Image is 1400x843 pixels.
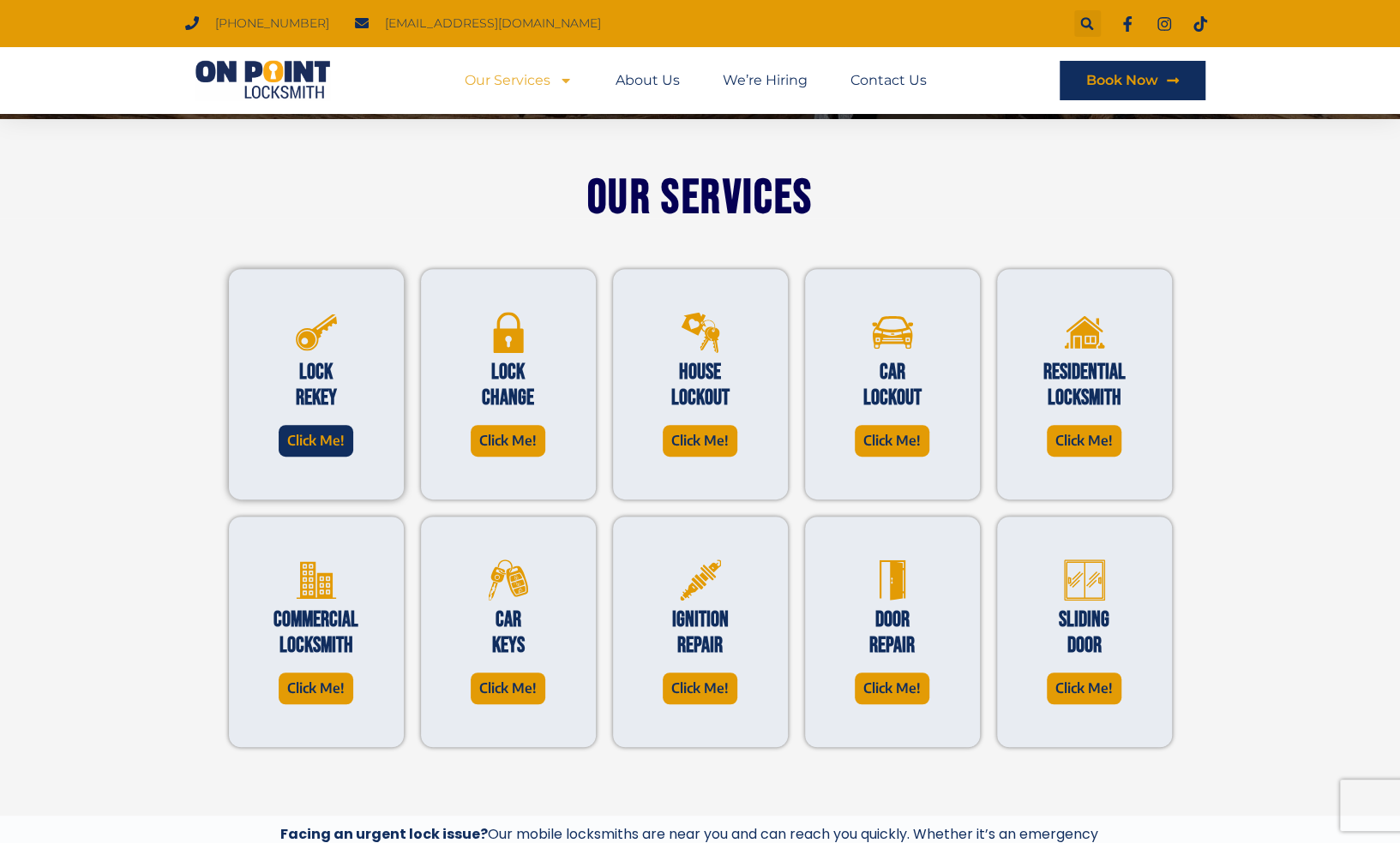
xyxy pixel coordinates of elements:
span: Click Me! [863,677,921,700]
span: Click Me! [287,429,345,452]
span: Click Me! [863,429,921,452]
a: Click Me! [471,673,545,704]
a: Click Me! [279,673,353,704]
span: Click Me! [287,677,345,700]
a: Contact Us [850,61,927,100]
a: Click Me! [1047,425,1121,457]
span: Click Me! [1055,429,1113,452]
span: Book Now [1085,74,1157,87]
h2: Lock Rekey [272,360,361,411]
a: Click Me! [855,673,929,704]
a: Click Me! [663,425,737,457]
h2: Residential Locksmith [1040,360,1129,411]
a: Click Me! [279,425,353,457]
span: Click Me! [671,429,729,452]
h2: Our Services [220,179,1181,218]
h2: House Lockout [656,360,745,411]
span: [EMAIL_ADDRESS][DOMAIN_NAME] [381,12,601,35]
a: About Us [616,61,680,100]
h2: Lock change [464,360,553,411]
a: Click Me! [855,425,929,457]
h2: Sliding door [1040,607,1129,659]
h2: Car Keys [464,607,553,659]
h2: Car Lockout [848,360,937,411]
a: Book Now [1060,61,1205,100]
a: Click Me! [1047,673,1121,704]
h2: Commercial Locksmith [272,607,361,659]
span: [PHONE_NUMBER] [211,12,329,35]
a: Click Me! [471,425,545,457]
a: Click Me! [663,673,737,704]
span: Click Me! [1055,677,1113,700]
span: Click Me! [479,677,537,700]
span: Click Me! [479,429,537,452]
span: Click Me! [671,677,729,700]
h2: Door Repair [848,607,937,659]
nav: Menu [465,61,927,100]
a: We’re Hiring [723,61,808,100]
h2: IGNITION REPAIR [656,607,745,659]
a: Our Services [465,61,573,100]
div: Search [1074,10,1101,37]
